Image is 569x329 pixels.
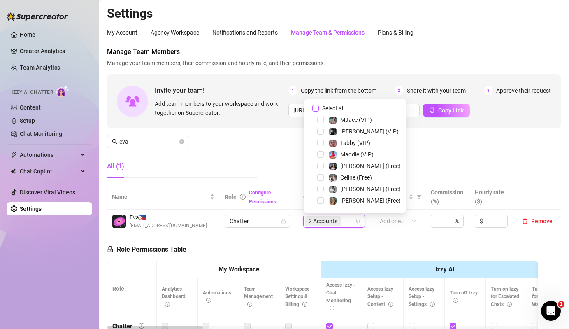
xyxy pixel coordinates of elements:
[249,190,276,205] a: Configure Permissions
[423,104,470,117] button: Copy Link
[303,192,358,201] span: Creator accounts
[107,245,186,254] h5: Role Permissions Table
[12,89,53,96] span: Izzy AI Chatter
[496,86,551,95] span: Approve their request
[20,205,42,212] a: Settings
[112,139,118,145] span: search
[107,58,561,68] span: Manage your team members, their commission and hourly rate, and their permissions.
[302,302,307,307] span: info-circle
[203,290,231,303] span: Automations
[20,165,78,178] span: Chat Copilot
[305,216,341,226] span: 2 Accounts
[491,286,519,308] span: Turn on Izzy for Escalated Chats
[317,117,324,123] span: Select tree node
[388,302,393,307] span: info-circle
[317,128,324,135] span: Select tree node
[415,191,423,203] span: filter
[281,219,286,224] span: lock
[409,286,435,308] span: Access Izzy Setup - Settings
[378,28,413,37] div: Plans & Billing
[519,216,556,226] button: Remove
[340,163,401,169] span: [PERSON_NAME] (Free)
[20,189,75,196] a: Discover Viral Videos
[429,107,435,113] span: copy
[319,104,348,113] span: Select all
[206,298,211,303] span: info-circle
[317,174,324,181] span: Select tree node
[329,174,337,182] img: Celine (Free)
[107,246,114,252] span: lock
[329,140,337,147] img: Tabby (VIP)
[247,302,252,307] span: info-circle
[329,151,337,159] img: Maddie (VIP)
[20,131,62,137] a: Chat Monitoring
[531,218,553,224] span: Remove
[329,128,337,135] img: Kennedy (VIP)
[329,197,337,205] img: Ellie (Free)
[329,117,337,124] img: MJaee (VIP)
[317,163,324,169] span: Select tree node
[317,140,324,146] span: Select tree node
[112,215,126,228] img: Eva
[367,286,393,308] span: Access Izzy Setup - Content
[212,28,278,37] div: Notifications and Reports
[7,12,68,21] img: logo-BBDzfeDw.svg
[470,184,514,210] th: Hourly rate ($)
[355,219,360,224] span: team
[326,282,355,311] span: Access Izzy - Chat Monitoring
[165,302,170,307] span: info-circle
[119,137,178,146] input: Search members
[288,86,297,95] span: 1
[309,217,337,226] span: 2 Accounts
[395,86,404,95] span: 2
[107,161,124,171] div: All (1)
[179,139,184,144] button: close-circle
[225,194,237,200] span: Role
[417,194,422,199] span: filter
[218,266,259,273] strong: My Workspace
[453,298,458,303] span: info-circle
[450,290,478,303] span: Turn off Izzy
[484,86,493,95] span: 3
[130,213,207,222] span: Eva 🇵🇭
[301,86,376,95] span: Copy the link from the bottom
[541,301,561,321] iframe: Intercom live chat
[107,47,561,57] span: Manage Team Members
[330,306,334,310] span: info-circle
[20,104,41,111] a: Content
[558,301,564,308] span: 1
[340,117,372,123] span: MJaee (VIP)
[507,302,512,307] span: info-circle
[20,44,86,58] a: Creator Analytics
[155,99,285,117] span: Add team members to your workspace and work together on Supercreator.
[340,128,399,135] span: [PERSON_NAME] (VIP)
[107,6,561,21] h2: Settings
[317,151,324,158] span: Select tree node
[340,197,401,204] span: [PERSON_NAME] (Free)
[162,286,186,308] span: Analytics Dashboard
[317,197,324,204] span: Select tree node
[291,28,365,37] div: Manage Team & Permissions
[285,286,309,308] span: Workspace Settings & Billing
[532,286,560,308] span: Turn on Izzy for Time Wasters
[230,215,286,227] span: Chatter
[20,117,35,124] a: Setup
[430,302,435,307] span: info-circle
[340,186,401,192] span: [PERSON_NAME] (Free)
[11,152,17,158] span: thunderbolt
[329,186,337,193] img: Kennedy (Free)
[438,107,464,114] span: Copy Link
[11,168,16,174] img: Chat Copilot
[340,174,372,181] span: Celine (Free)
[112,192,208,201] span: Name
[130,222,207,230] span: [EMAIL_ADDRESS][DOMAIN_NAME]
[240,194,246,200] span: info-circle
[151,28,199,37] div: Agency Workspace
[107,184,220,210] th: Name
[522,218,528,224] span: delete
[155,85,288,96] span: Invite your team!
[340,151,374,158] span: Maddie (VIP)
[56,85,69,97] img: AI Chatter
[139,323,144,329] span: info-circle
